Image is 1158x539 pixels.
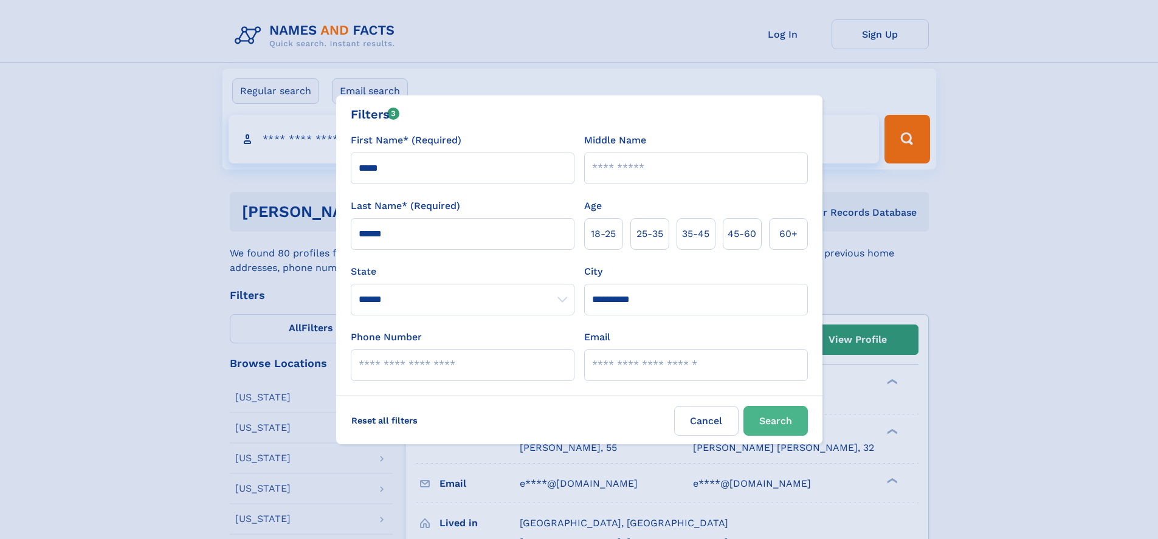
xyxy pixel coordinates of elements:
[674,406,739,436] label: Cancel
[351,330,422,345] label: Phone Number
[584,330,610,345] label: Email
[584,199,602,213] label: Age
[351,133,461,148] label: First Name* (Required)
[682,227,709,241] span: 35‑45
[636,227,663,241] span: 25‑35
[351,199,460,213] label: Last Name* (Required)
[591,227,616,241] span: 18‑25
[728,227,756,241] span: 45‑60
[743,406,808,436] button: Search
[343,406,426,435] label: Reset all filters
[584,264,602,279] label: City
[584,133,646,148] label: Middle Name
[351,264,574,279] label: State
[351,105,400,123] div: Filters
[779,227,798,241] span: 60+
